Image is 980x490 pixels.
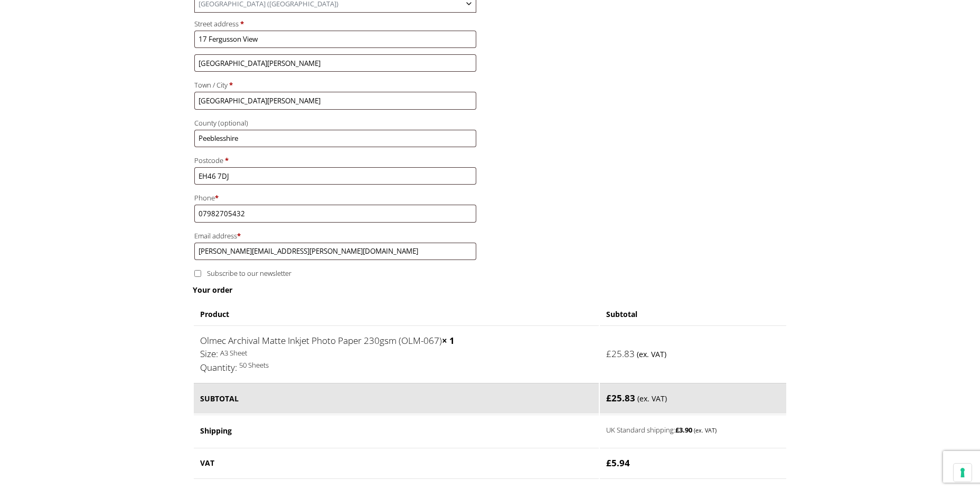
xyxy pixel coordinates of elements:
input: Apartment, suite, unit, etc. (optional) [194,54,476,72]
span: £ [606,392,611,404]
span: £ [675,425,679,435]
th: Subtotal [600,304,786,324]
th: Product [194,304,599,324]
input: Subscribe to our newsletter [194,270,201,277]
label: Town / City [194,78,476,92]
label: UK Standard shipping: [606,423,762,436]
small: (ex. VAT) [637,393,667,403]
label: Street address [194,17,476,31]
span: £ [606,457,611,469]
th: Subtotal [194,383,599,414]
h3: Your order [193,285,787,295]
label: County [194,116,476,130]
span: £ [606,348,611,360]
bdi: 25.83 [606,348,635,360]
label: Postcode [194,153,476,167]
bdi: 5.94 [606,457,630,469]
th: Shipping [194,415,599,447]
label: Email address [194,229,476,243]
input: House number and street name [194,31,476,48]
p: A3 Sheet [200,347,592,359]
small: (ex. VAT) [694,426,717,434]
span: Subscribe to our newsletter [207,268,291,278]
dt: Size: [200,347,218,361]
button: Your consent preferences for tracking technologies [954,464,972,482]
td: Olmec Archival Matte Inkjet Photo Paper 230gsm (OLM-067) [194,325,599,382]
span: (optional) [218,118,248,128]
bdi: 25.83 [606,392,635,404]
strong: × 1 [442,334,455,347]
bdi: 3.90 [675,425,692,435]
th: VAT [194,448,599,478]
small: (ex. VAT) [637,349,666,359]
dt: Quantity: [200,361,237,374]
label: Phone [194,191,476,205]
p: 50 Sheets [200,359,592,371]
